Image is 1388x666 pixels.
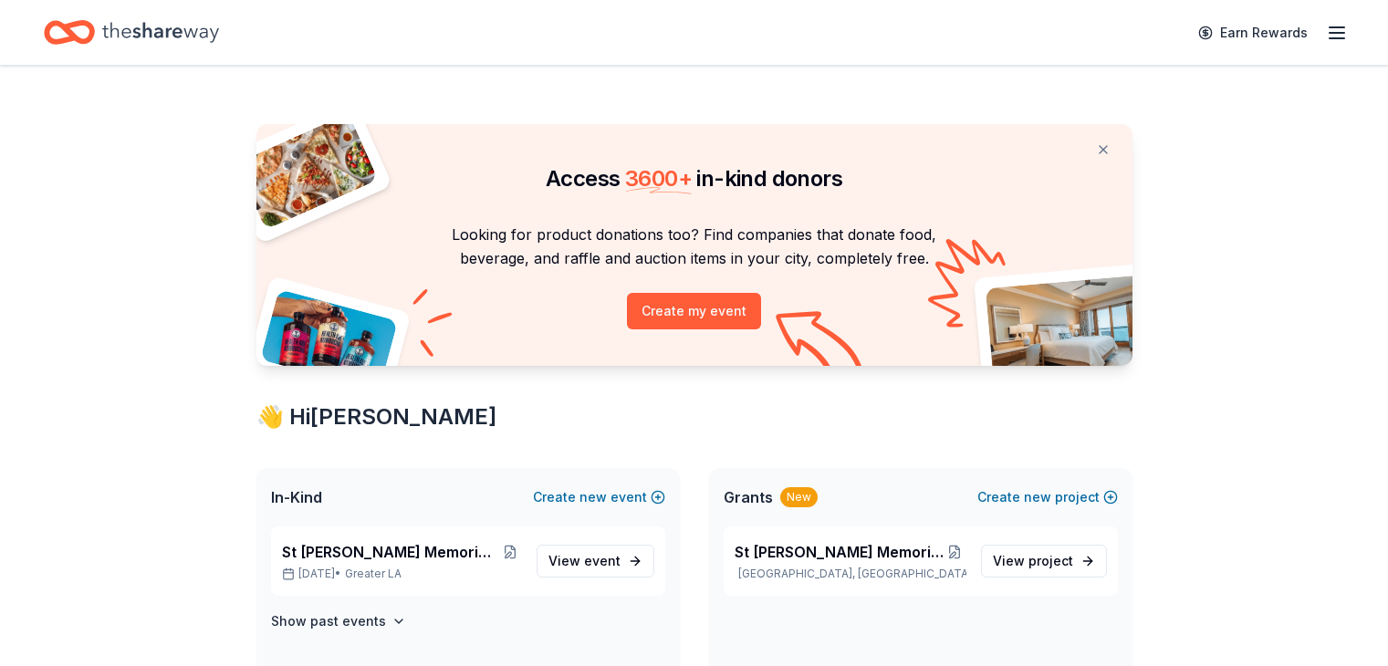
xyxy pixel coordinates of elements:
[537,545,654,578] a: View event
[271,610,406,632] button: Show past events
[735,541,944,563] span: St [PERSON_NAME] Memorial Golf Tournament
[271,486,322,508] span: In-Kind
[271,610,386,632] h4: Show past events
[1028,553,1073,568] span: project
[282,567,522,581] p: [DATE] •
[780,487,818,507] div: New
[584,553,621,568] span: event
[627,293,761,329] button: Create my event
[533,486,665,508] button: Createnewevent
[776,311,867,380] img: Curvy arrow
[345,567,402,581] span: Greater LA
[282,541,498,563] span: St [PERSON_NAME] Memorial Golf Tournament
[548,550,621,572] span: View
[256,402,1132,432] div: 👋 Hi [PERSON_NAME]
[278,223,1111,271] p: Looking for product donations too? Find companies that donate food, beverage, and raffle and auct...
[44,11,219,54] a: Home
[1187,16,1319,49] a: Earn Rewards
[977,486,1118,508] button: Createnewproject
[579,486,607,508] span: new
[625,165,692,192] span: 3600 +
[724,486,773,508] span: Grants
[735,567,966,581] p: [GEOGRAPHIC_DATA], [GEOGRAPHIC_DATA]
[1024,486,1051,508] span: new
[981,545,1107,578] a: View project
[993,550,1073,572] span: View
[546,165,842,192] span: Access in-kind donors
[235,113,378,230] img: Pizza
